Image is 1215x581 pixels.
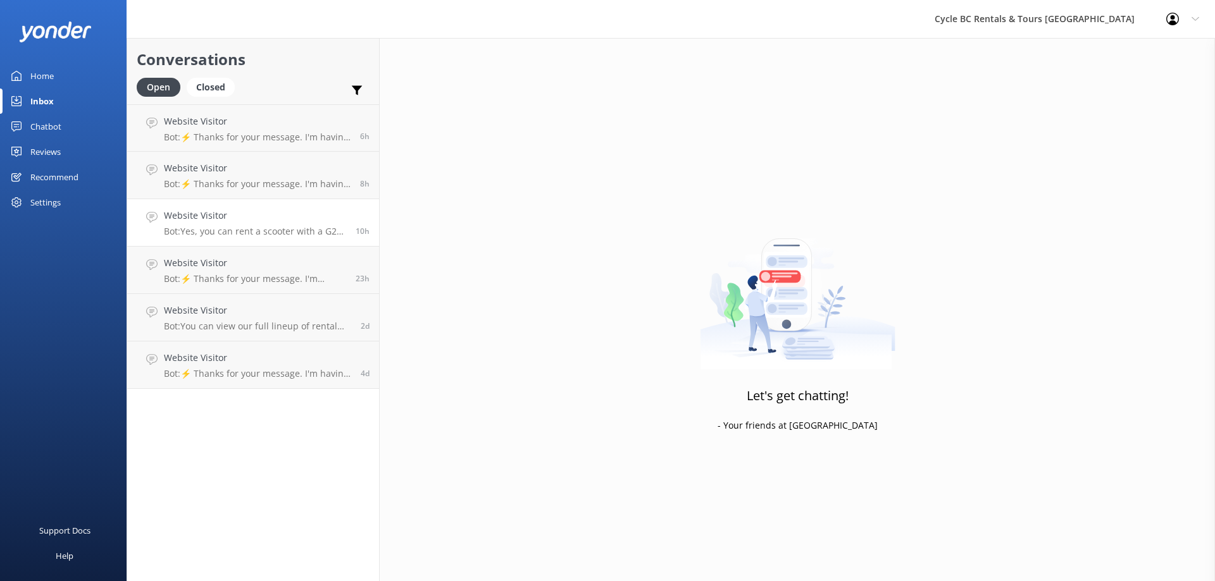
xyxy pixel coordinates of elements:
[127,152,379,199] a: Website VisitorBot:⚡ Thanks for your message. I'm having a difficult time finding the right answe...
[127,199,379,247] a: Website VisitorBot:Yes, you can rent a scooter with a G2 (Ontario) driver's license as it permits...
[360,178,370,189] span: Sep 15 2025 08:43am (UTC -07:00) America/Tijuana
[700,212,895,370] img: artwork of a man stealing a conversation from at giant smartphone
[30,164,78,190] div: Recommend
[718,419,878,432] p: - Your friends at [GEOGRAPHIC_DATA]
[356,226,370,236] span: Sep 15 2025 07:02am (UTC -07:00) America/Tijuana
[361,368,370,379] span: Sep 11 2025 03:13pm (UTC -07:00) America/Tijuana
[137,80,187,94] a: Open
[164,273,346,284] p: Bot: ⚡ Thanks for your message. I'm having a difficult time finding the right answer for you. Ple...
[187,78,235,97] div: Closed
[164,351,351,365] h4: Website Visitor
[56,543,73,568] div: Help
[39,518,90,543] div: Support Docs
[30,89,54,114] div: Inbox
[164,178,351,190] p: Bot: ⚡ Thanks for your message. I'm having a difficult time finding the right answer for you. Ple...
[361,321,370,331] span: Sep 13 2025 02:13pm (UTC -07:00) America/Tijuana
[164,368,351,379] p: Bot: ⚡ Thanks for your message. I'm having a difficult time finding the right answer for you. Ple...
[30,114,61,139] div: Chatbot
[127,294,379,341] a: Website VisitorBot:You can view our full lineup of rental motorcycles and gear at [URL][DOMAIN_NA...
[137,78,180,97] div: Open
[19,21,92,42] img: yonder-white-logo.png
[164,303,351,317] h4: Website Visitor
[356,273,370,284] span: Sep 14 2025 05:47pm (UTC -07:00) America/Tijuana
[164,131,351,143] p: Bot: ⚡ Thanks for your message. I'm having a difficult time finding the right answer for you. Ple...
[164,226,346,237] p: Bot: Yes, you can rent a scooter with a G2 (Ontario) driver's license as it permits you to drive ...
[30,190,61,215] div: Settings
[30,139,61,164] div: Reviews
[164,209,346,223] h4: Website Visitor
[127,341,379,389] a: Website VisitorBot:⚡ Thanks for your message. I'm having a difficult time finding the right answe...
[164,321,351,332] p: Bot: You can view our full lineup of rental motorcycles and gear at [URL][DOMAIN_NAME]. For ridin...
[360,131,370,142] span: Sep 15 2025 10:57am (UTC -07:00) America/Tijuana
[747,386,849,406] h3: Let's get chatting!
[137,47,370,71] h2: Conversations
[30,63,54,89] div: Home
[164,114,351,128] h4: Website Visitor
[164,256,346,270] h4: Website Visitor
[127,104,379,152] a: Website VisitorBot:⚡ Thanks for your message. I'm having a difficult time finding the right answe...
[164,161,351,175] h4: Website Visitor
[187,80,241,94] a: Closed
[127,247,379,294] a: Website VisitorBot:⚡ Thanks for your message. I'm having a difficult time finding the right answe...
